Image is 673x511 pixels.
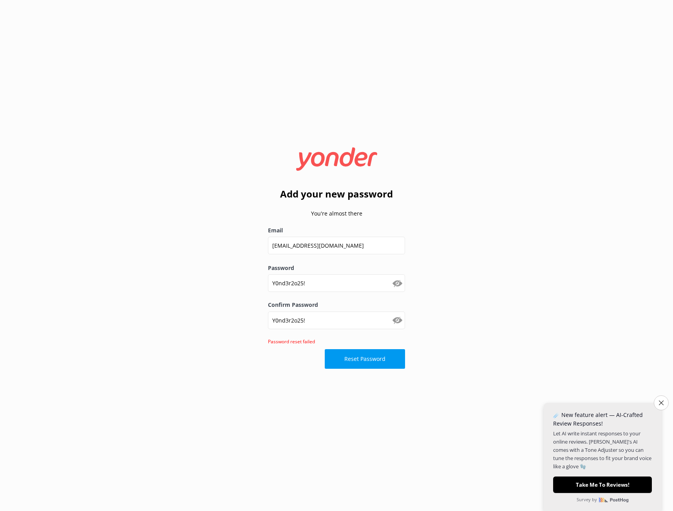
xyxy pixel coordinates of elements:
h2: Add your new password [268,187,405,201]
label: Confirm Password [268,301,405,309]
span: Password reset failed [268,338,315,345]
button: Show password [389,312,405,328]
button: Reset Password [325,349,405,369]
input: user@emailaddress.com [268,237,405,254]
label: Email [268,226,405,235]
label: Password [268,264,405,272]
button: Show password [389,275,405,291]
p: You're almost there [268,209,405,218]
